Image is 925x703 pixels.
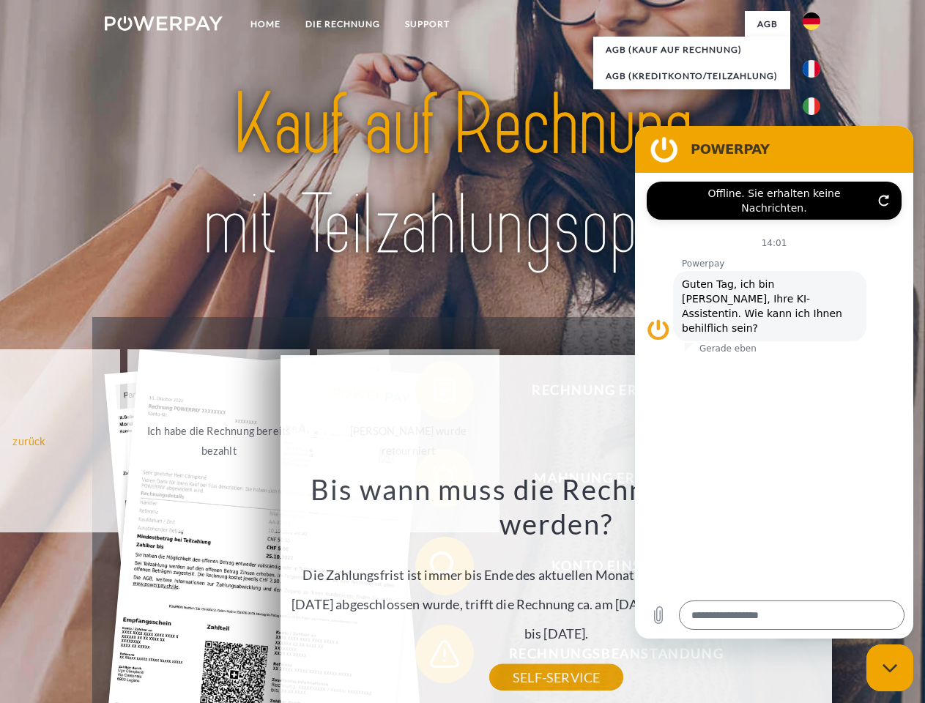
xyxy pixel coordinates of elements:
[105,16,223,31] img: logo-powerpay-white.svg
[593,63,790,89] a: AGB (Kreditkonto/Teilzahlung)
[393,11,462,37] a: SUPPORT
[635,126,913,639] iframe: Messaging-Fenster
[238,11,293,37] a: Home
[745,11,790,37] a: agb
[803,60,820,78] img: fr
[803,97,820,115] img: it
[293,11,393,37] a: DIE RECHNUNG
[140,70,785,280] img: title-powerpay_de.svg
[289,472,824,677] div: Die Zahlungsfrist ist immer bis Ende des aktuellen Monats. Wenn die Bestellung z.B. am [DATE] abg...
[593,37,790,63] a: AGB (Kauf auf Rechnung)
[866,644,913,691] iframe: Schaltfläche zum Öffnen des Messaging-Fensters; Konversation läuft
[289,472,824,542] h3: Bis wann muss die Rechnung bezahlt werden?
[136,421,301,461] div: Ich habe die Rechnung bereits bezahlt
[489,664,623,691] a: SELF-SERVICE
[803,12,820,30] img: de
